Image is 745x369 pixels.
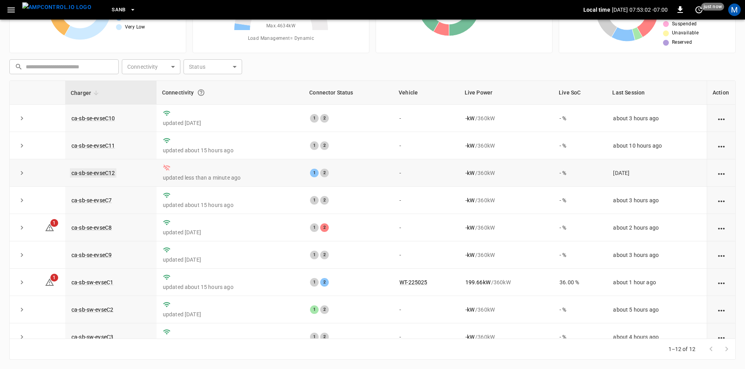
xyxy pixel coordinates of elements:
[71,252,112,258] a: ca-sb-se-evseC9
[612,6,668,14] p: [DATE] 07:53:02 -07:00
[320,223,329,232] div: 2
[553,105,607,132] td: - %
[310,141,319,150] div: 1
[163,201,298,209] p: updated about 15 hours ago
[465,251,547,259] div: / 360 kW
[304,81,393,105] th: Connector Status
[109,2,139,18] button: SanB
[393,81,459,105] th: Vehicle
[716,169,726,177] div: action cell options
[553,269,607,296] td: 36.00 %
[607,187,707,214] td: about 3 hours ago
[393,214,459,241] td: -
[163,256,298,264] p: updated [DATE]
[465,224,474,232] p: - kW
[716,196,726,204] div: action cell options
[607,214,707,241] td: about 2 hours ago
[320,141,329,150] div: 2
[399,279,427,285] a: WT-225025
[163,283,298,291] p: updated about 15 hours ago
[465,224,547,232] div: / 360 kW
[71,279,113,285] a: ca-sb-sw-evseC1
[553,296,607,323] td: - %
[71,143,115,149] a: ca-sb-se-evseC11
[16,194,28,206] button: expand row
[672,20,697,28] span: Suspended
[393,105,459,132] td: -
[310,305,319,314] div: 1
[716,114,726,122] div: action cell options
[393,323,459,351] td: -
[45,279,54,285] a: 1
[393,296,459,323] td: -
[607,159,707,187] td: [DATE]
[310,114,319,123] div: 1
[393,132,459,159] td: -
[672,29,699,37] span: Unavailable
[607,105,707,132] td: about 3 hours ago
[266,22,296,30] span: Max. 4634 kW
[607,241,707,269] td: about 3 hours ago
[50,219,58,227] span: 1
[553,214,607,241] td: - %
[163,310,298,318] p: updated [DATE]
[553,132,607,159] td: - %
[393,187,459,214] td: -
[163,228,298,236] p: updated [DATE]
[465,196,474,204] p: - kW
[16,331,28,343] button: expand row
[310,251,319,259] div: 1
[16,140,28,152] button: expand row
[70,168,116,178] a: ca-sb-se-evseC12
[163,146,298,154] p: updated about 15 hours ago
[163,338,298,346] p: updated [DATE]
[465,169,547,177] div: / 360 kW
[320,251,329,259] div: 2
[716,142,726,150] div: action cell options
[465,251,474,259] p: - kW
[310,223,319,232] div: 1
[465,333,547,341] div: / 360 kW
[112,5,126,14] span: SanB
[465,142,547,150] div: / 360 kW
[668,345,696,353] p: 1–12 of 12
[701,3,724,11] span: just now
[320,169,329,177] div: 2
[320,333,329,341] div: 2
[16,222,28,234] button: expand row
[465,306,547,314] div: / 360 kW
[693,4,705,16] button: set refresh interval
[465,278,547,286] div: / 360 kW
[162,86,298,100] div: Connectivity
[393,241,459,269] td: -
[71,225,112,231] a: ca-sb-se-evseC8
[16,249,28,261] button: expand row
[50,274,58,282] span: 1
[465,114,547,122] div: / 360 kW
[194,86,208,100] button: Connection between the charger and our software.
[465,114,474,122] p: - kW
[716,333,726,341] div: action cell options
[320,278,329,287] div: 2
[71,307,113,313] a: ca-sb-sw-evseC2
[672,39,692,46] span: Reserved
[707,81,735,105] th: Action
[320,305,329,314] div: 2
[716,224,726,232] div: action cell options
[607,269,707,296] td: about 1 hour ago
[553,81,607,105] th: Live SoC
[16,276,28,288] button: expand row
[716,278,726,286] div: action cell options
[71,197,112,203] a: ca-sb-se-evseC7
[465,333,474,341] p: - kW
[465,169,474,177] p: - kW
[553,187,607,214] td: - %
[465,278,490,286] p: 199.66 kW
[465,196,547,204] div: / 360 kW
[310,333,319,341] div: 1
[320,114,329,123] div: 2
[393,159,459,187] td: -
[553,241,607,269] td: - %
[716,306,726,314] div: action cell options
[465,306,474,314] p: - kW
